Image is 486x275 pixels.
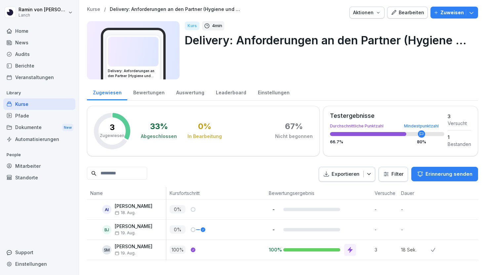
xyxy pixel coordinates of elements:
p: 3 [375,246,398,253]
div: Aktionen [353,9,381,16]
a: Auswertung [170,83,210,100]
div: 1 [448,134,471,141]
a: Home [3,25,75,37]
div: 33 % [150,122,168,130]
button: Aktionen [349,7,385,19]
p: - [375,226,398,233]
p: Versuche [375,190,394,197]
p: - [269,206,278,212]
div: Testergebnisse [330,113,444,119]
div: Dokumente [3,121,75,134]
span: 19. Aug. [115,231,136,235]
div: 67 % [285,122,303,130]
button: Exportieren [319,167,375,182]
p: 4 min [212,23,222,29]
p: Erinnerung senden [425,170,472,178]
p: Ramin von [PERSON_NAME] [19,7,67,13]
a: Pfade [3,110,75,121]
p: [PERSON_NAME] [115,244,152,250]
a: Bewertungen [127,83,170,100]
a: Einstellungen [3,258,75,270]
p: [PERSON_NAME] [115,204,152,209]
p: Name [90,190,163,197]
span: 19. Aug. [115,251,136,255]
button: Filter [379,167,408,181]
a: Automatisierungen [3,133,75,145]
p: [PERSON_NAME] [115,224,152,229]
div: In Bearbeitung [187,133,222,140]
button: Zuweisen [430,7,478,19]
div: Abgeschlossen [141,133,177,140]
div: BJ [102,225,111,234]
p: Kursfortschritt [170,190,262,197]
div: AI [102,205,111,214]
div: New [62,124,73,131]
button: Erinnerung senden [411,167,478,181]
p: 0 % [170,205,185,213]
p: - [375,206,398,213]
div: Kurs [185,22,199,30]
p: 3 [110,123,115,131]
p: Bewertungsergebnis [269,190,368,197]
div: Bearbeiten [391,9,424,16]
div: 0 % [198,122,211,130]
p: Zugewiesen [100,133,124,139]
p: - [269,226,278,233]
div: Versucht [448,120,471,127]
div: News [3,37,75,48]
a: Kurse [3,98,75,110]
p: - [401,206,431,213]
div: 66.7 % [330,140,444,144]
button: Bearbeiten [387,7,428,19]
a: Leaderboard [210,83,252,100]
div: Durchschnittliche Punktzahl [330,124,444,128]
div: Support [3,247,75,258]
p: Dauer [401,190,427,197]
p: Delivery: Anforderungen an den Partner (Hygiene und Sign Criteria) [185,32,473,49]
h3: Delivery: Anforderungen an den Partner (Hygiene und Sign Criteria) [108,69,159,78]
div: Nicht begonnen [275,133,313,140]
a: Einstellungen [252,83,295,100]
a: Zugewiesen [87,83,127,100]
a: Standorte [3,172,75,183]
p: / [104,7,106,12]
a: Kurse [87,7,100,12]
p: 18 Sek. [401,246,431,253]
div: Filter [383,171,404,177]
div: 80 % [417,140,426,144]
a: Berichte [3,60,75,71]
span: 18. Aug. [115,210,136,215]
p: 0 % [170,225,185,234]
p: People [3,150,75,160]
p: 100% [269,247,278,253]
div: Mindestpunktzahl [404,124,439,128]
div: Audits [3,48,75,60]
div: 3 [448,113,471,120]
p: 100 % [170,246,185,254]
a: Mitarbeiter [3,160,75,172]
a: Veranstaltungen [3,71,75,83]
p: Zuweisen [440,9,464,16]
p: Exportieren [332,170,359,178]
a: DokumenteNew [3,121,75,134]
p: Library [3,88,75,98]
a: Delivery: Anforderungen an den Partner (Hygiene und Sign Criteria) [110,7,242,12]
p: Lanch [19,13,67,18]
